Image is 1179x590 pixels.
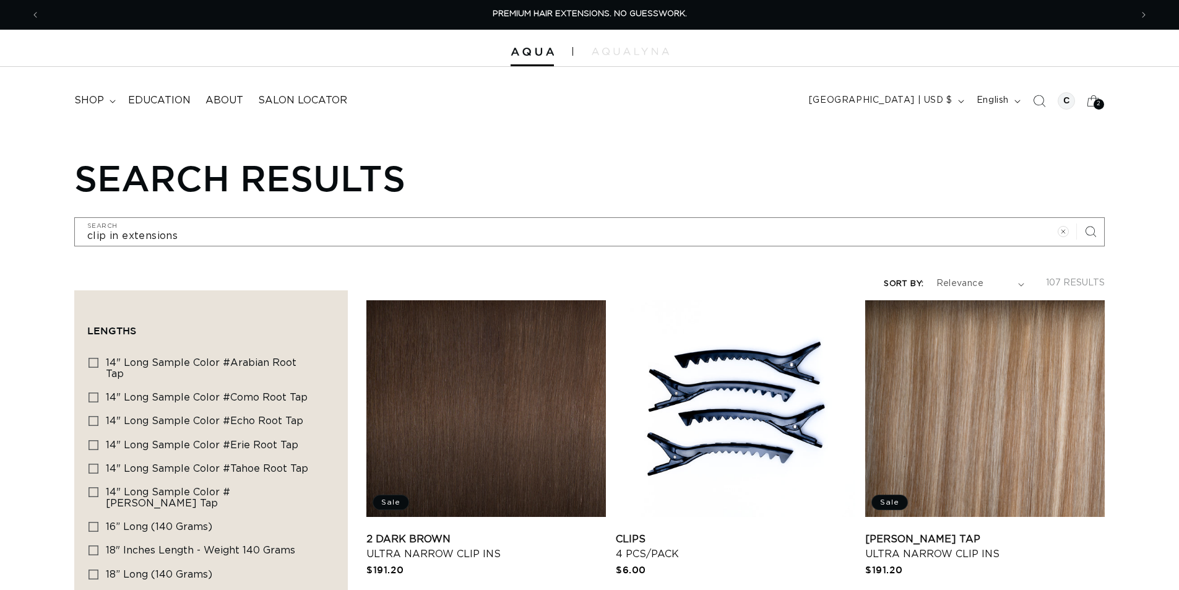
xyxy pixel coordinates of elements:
span: 14" Long Sample Color #Erie Root Tap [106,440,298,450]
span: Salon Locator [258,94,347,107]
span: 18” Long (140 grams) [106,570,212,579]
summary: Lengths (0 selected) [87,303,335,348]
a: Education [121,87,198,115]
span: shop [74,94,104,107]
span: Education [128,94,191,107]
span: 14" Long Sample Color #[PERSON_NAME] Tap [106,487,230,508]
a: [PERSON_NAME] Tap Ultra Narrow Clip Ins [865,532,1105,562]
button: [GEOGRAPHIC_DATA] | USD $ [801,89,969,113]
button: Search [1077,218,1104,245]
button: Next announcement [1130,3,1157,27]
label: Sort by: [884,280,923,288]
span: 14" Long Sample Color #Echo Root Tap [106,416,303,426]
span: [GEOGRAPHIC_DATA] | USD $ [809,94,952,107]
button: Clear search term [1050,218,1077,245]
summary: shop [67,87,121,115]
a: 2 Dark Brown Ultra Narrow Clip Ins [366,532,606,562]
span: 14" Long Sample Color #Tahoe Root Tap [106,464,308,474]
a: About [198,87,251,115]
span: English [977,94,1009,107]
span: 14" Long Sample Color #Como Root Tap [106,393,308,402]
h1: Search results [74,157,1105,199]
input: Search [75,218,1104,246]
span: About [205,94,243,107]
span: 107 results [1046,279,1105,287]
span: 2 [1097,99,1101,110]
span: 16” Long (140 grams) [106,522,212,532]
span: PREMIUM HAIR EXTENSIONS. NO GUESSWORK. [493,10,687,18]
img: aqualyna.com [592,48,669,55]
span: Lengths [87,325,136,336]
span: 14" Long Sample Color #Arabian Root Tap [106,358,296,379]
a: Salon Locator [251,87,355,115]
button: English [969,89,1026,113]
button: Previous announcement [22,3,49,27]
summary: Search [1026,87,1053,115]
img: Aqua Hair Extensions [511,48,554,56]
span: 18" Inches length - Weight 140 grams [106,545,295,555]
a: Clips 4 pcs/pack [616,532,855,562]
